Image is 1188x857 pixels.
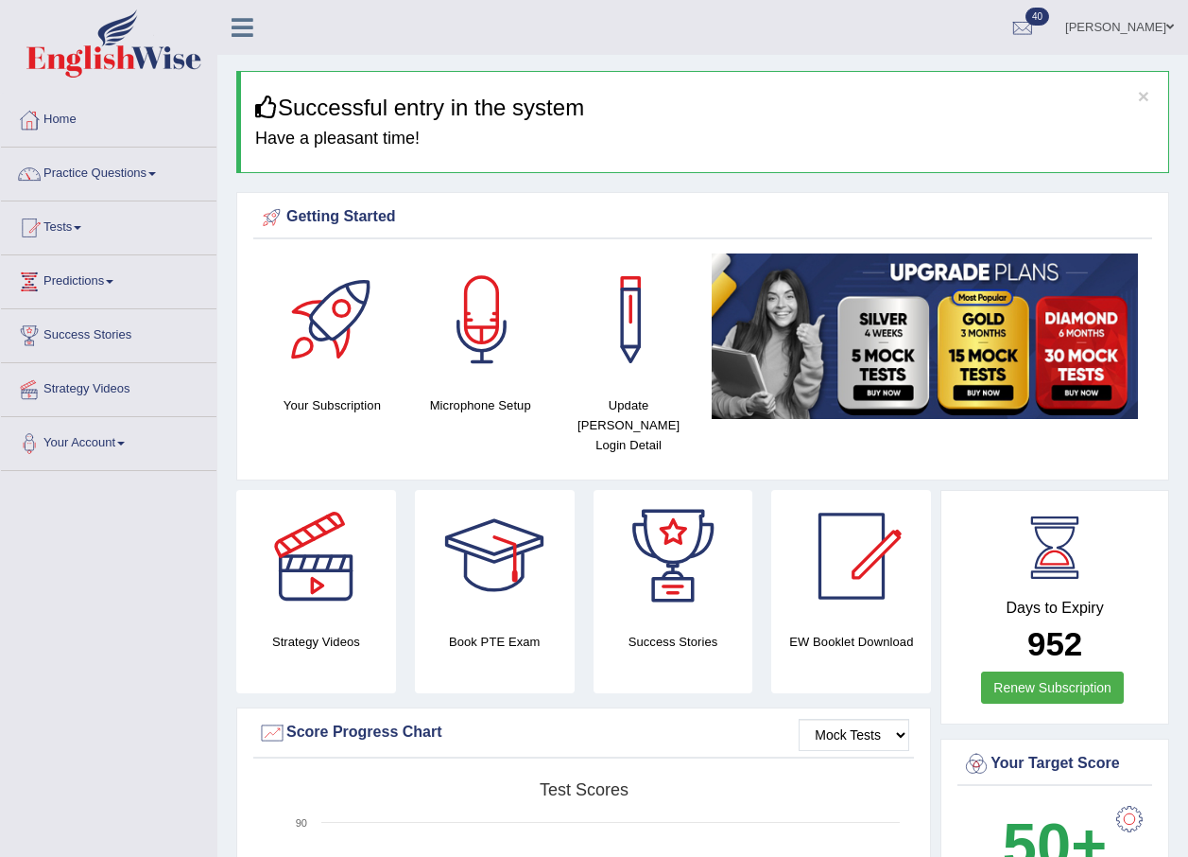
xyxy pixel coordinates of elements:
[1,201,216,249] a: Tests
[1,94,216,141] a: Home
[594,632,753,652] h4: Success Stories
[962,600,1147,617] h4: Days to Expiry
[258,203,1147,232] div: Getting Started
[981,672,1124,704] a: Renew Subscription
[1025,8,1049,26] span: 40
[1,148,216,195] a: Practice Questions
[416,395,545,415] h4: Microphone Setup
[1,417,216,464] a: Your Account
[712,254,1138,418] img: small5.jpg
[962,750,1147,778] div: Your Target Score
[296,817,307,829] text: 90
[540,780,628,799] tspan: Test scores
[771,632,931,652] h4: EW Booklet Download
[255,130,1154,149] h4: Have a pleasant time!
[255,96,1154,120] h3: Successful entry in the system
[1138,86,1149,106] button: ×
[415,632,575,652] h4: Book PTE Exam
[1,363,216,411] a: Strategy Videos
[1,309,216,357] a: Success Stories
[236,632,396,652] h4: Strategy Videos
[1,255,216,303] a: Predictions
[267,395,397,415] h4: Your Subscription
[564,395,694,455] h4: Update [PERSON_NAME] Login Detail
[258,719,909,747] div: Score Progress Chart
[1027,625,1082,662] b: 952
